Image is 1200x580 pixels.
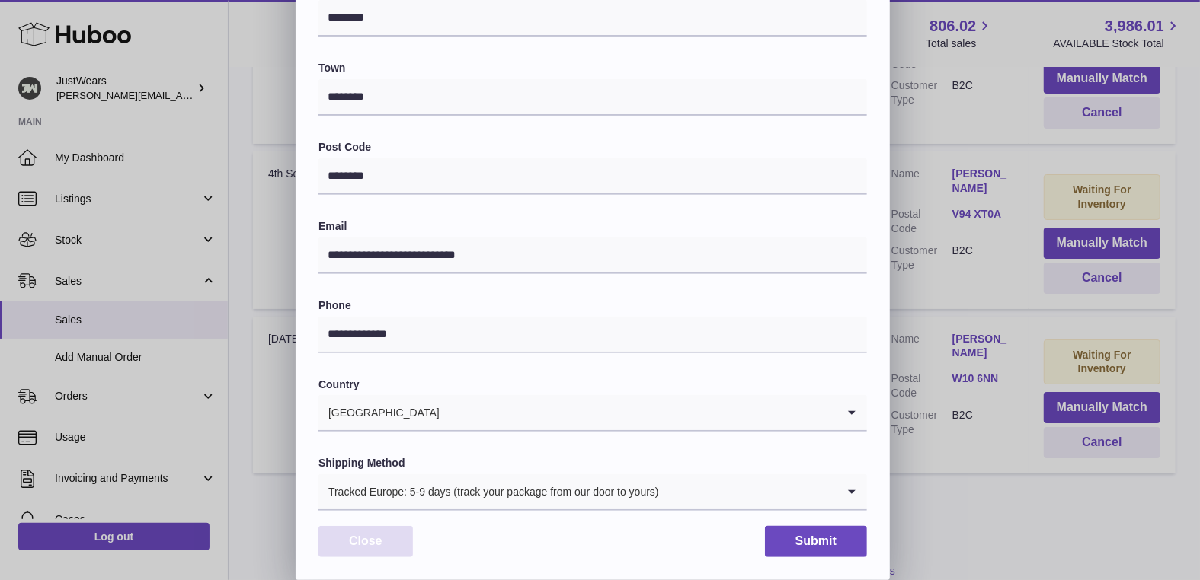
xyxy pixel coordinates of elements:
input: Search for option [660,474,837,509]
label: Shipping Method [318,456,867,470]
div: Search for option [318,395,867,432]
label: Post Code [318,140,867,155]
span: Tracked Europe: 5-9 days (track your package from our door to yours) [318,474,660,509]
label: Email [318,219,867,234]
label: Country [318,378,867,392]
label: Town [318,61,867,75]
input: Search for option [440,395,837,430]
label: Phone [318,298,867,313]
span: [GEOGRAPHIC_DATA] [318,395,440,430]
button: Submit [765,526,867,557]
button: Close [318,526,413,557]
div: Search for option [318,474,867,511]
